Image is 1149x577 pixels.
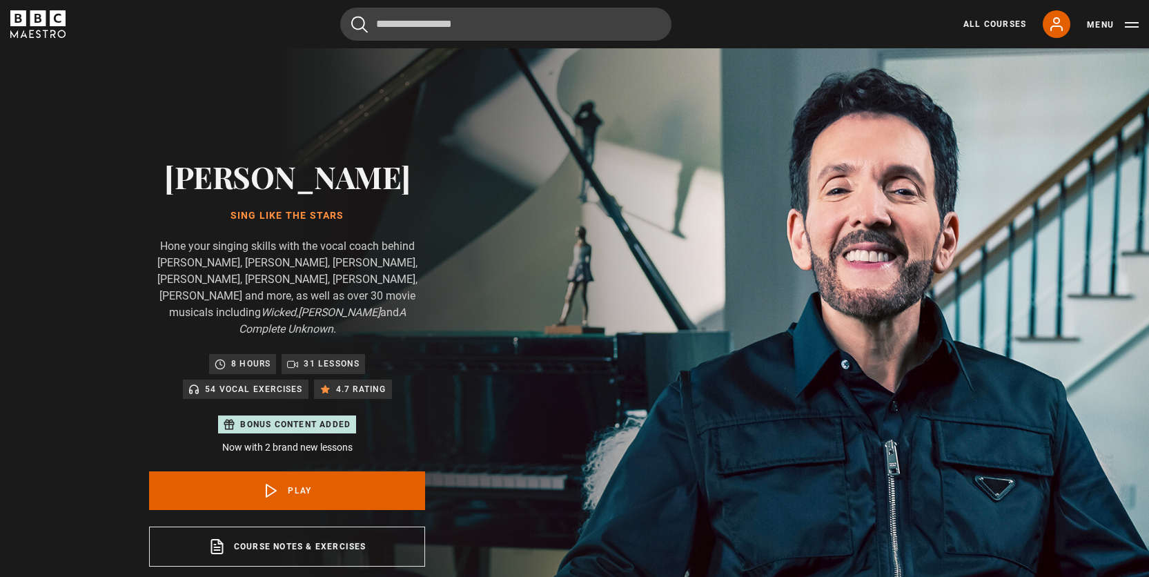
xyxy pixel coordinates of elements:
[231,357,271,371] p: 8 hours
[149,471,425,510] a: Play
[1087,18,1139,32] button: Toggle navigation
[149,527,425,567] a: Course notes & exercises
[205,382,303,396] p: 54 Vocal Exercises
[149,440,425,455] p: Now with 2 brand new lessons
[351,16,368,33] button: Submit the search query
[340,8,671,41] input: Search
[336,382,386,396] p: 4.7 rating
[304,357,360,371] p: 31 lessons
[149,159,425,194] h2: [PERSON_NAME]
[261,306,296,319] i: Wicked
[240,418,351,431] p: Bonus content added
[239,306,406,335] i: A Complete Unknown
[963,18,1026,30] a: All Courses
[149,238,425,338] p: Hone your singing skills with the vocal coach behind [PERSON_NAME], [PERSON_NAME], [PERSON_NAME],...
[10,10,66,38] svg: BBC Maestro
[298,306,380,319] i: [PERSON_NAME]
[149,211,425,222] h1: Sing Like the Stars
